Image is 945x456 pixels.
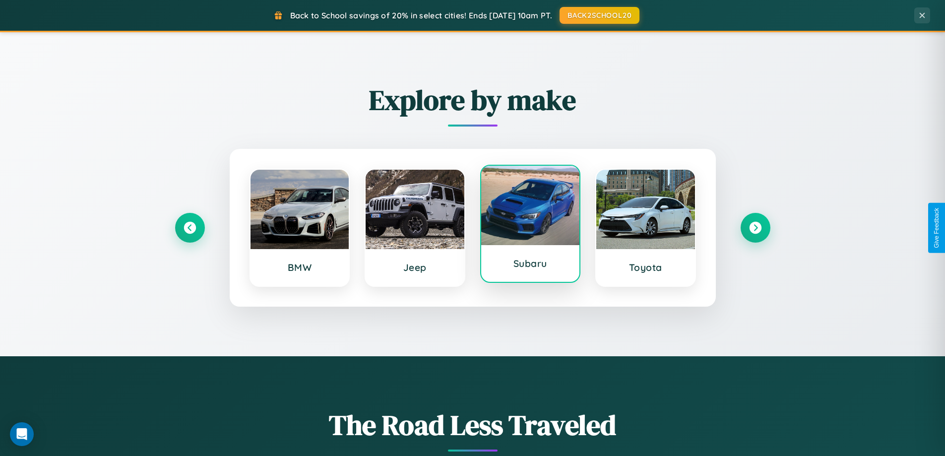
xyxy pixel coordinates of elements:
h2: Explore by make [175,81,770,119]
h3: Subaru [491,258,570,269]
button: BACK2SCHOOL20 [560,7,639,24]
div: Give Feedback [933,208,940,248]
h3: Jeep [376,261,454,273]
h3: BMW [260,261,339,273]
div: Open Intercom Messenger [10,422,34,446]
h1: The Road Less Traveled [175,406,770,444]
span: Back to School savings of 20% in select cities! Ends [DATE] 10am PT. [290,10,552,20]
h3: Toyota [606,261,685,273]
